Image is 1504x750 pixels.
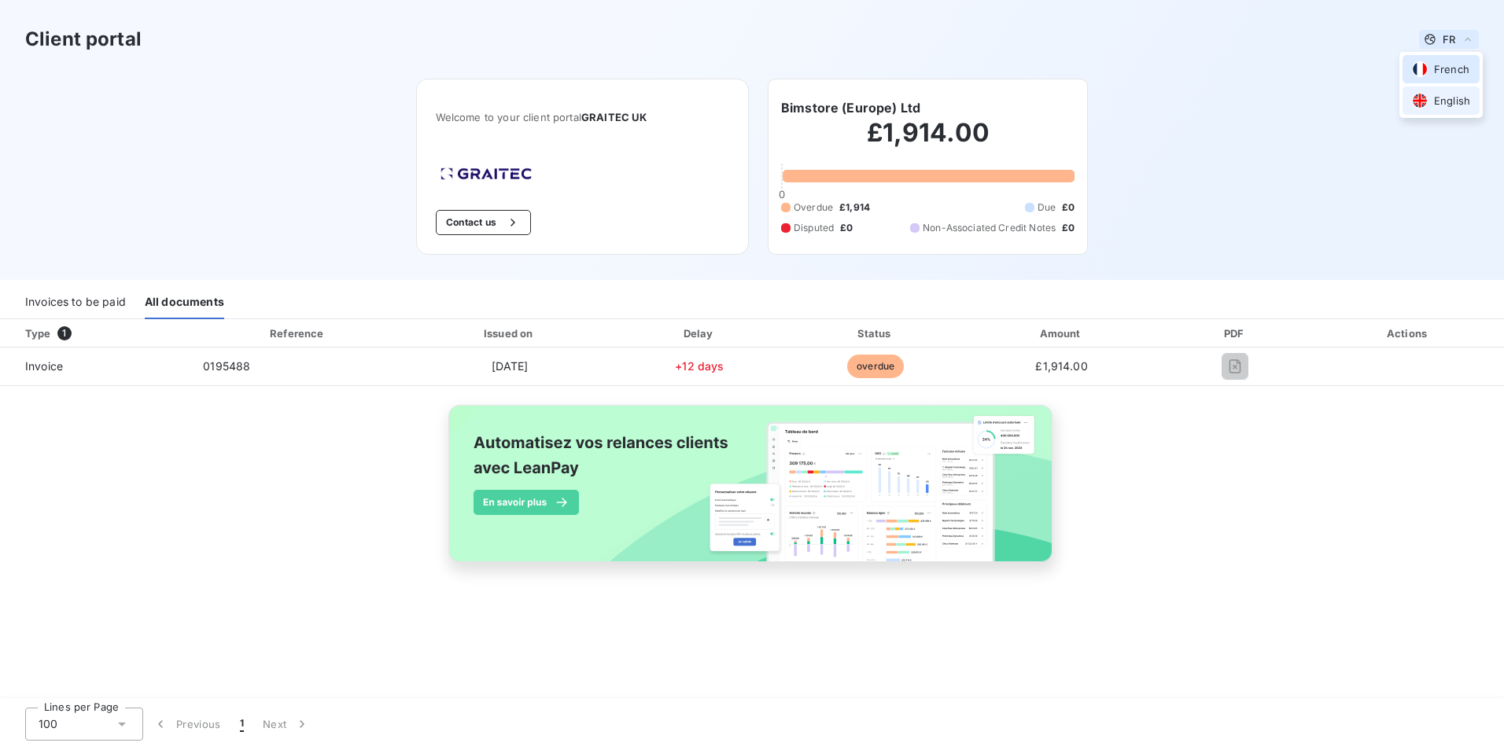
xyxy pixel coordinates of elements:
[16,325,187,341] div: Type
[409,325,610,341] div: Issued on
[492,359,529,373] span: [DATE]
[968,325,1155,341] div: Amount
[1434,94,1470,108] span: English
[240,716,244,732] span: 1
[1316,325,1501,341] div: Actions
[789,325,962,341] div: Status
[839,200,870,215] span: £1,914
[436,210,531,235] button: Contact us
[270,327,323,340] div: Reference
[847,355,904,378] span: overdue
[1035,359,1087,373] span: £1,914.00
[25,286,126,319] div: Invoices to be paid
[1062,200,1075,215] span: £0
[203,359,250,373] span: 0195488
[794,200,833,215] span: Overdue
[581,111,647,123] span: GRAITEC UK
[13,358,178,374] span: Invoice
[143,708,230,741] button: Previous
[675,359,724,373] span: +12 days
[25,25,142,53] h3: Client portal
[436,111,729,123] span: Welcome to your client portal
[1038,200,1056,215] span: Due
[57,326,72,340] span: 1
[781,117,1075,164] h2: £1,914.00
[1161,325,1310,341] div: PDF
[794,221,834,235] span: Disputed
[840,221,853,235] span: £0
[436,163,536,185] img: Company logo
[617,325,783,341] div: Delay
[1443,33,1455,46] span: FR
[779,188,785,200] span: 0
[781,98,920,117] h6: Bimstore (Europe) Ltd
[923,221,1056,235] span: Non-Associated Credit Notes
[230,708,253,741] button: 1
[145,286,224,319] div: All documents
[39,716,57,732] span: 100
[1062,221,1075,235] span: £0
[253,708,319,741] button: Next
[434,395,1070,589] img: banner
[1434,62,1469,77] span: French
